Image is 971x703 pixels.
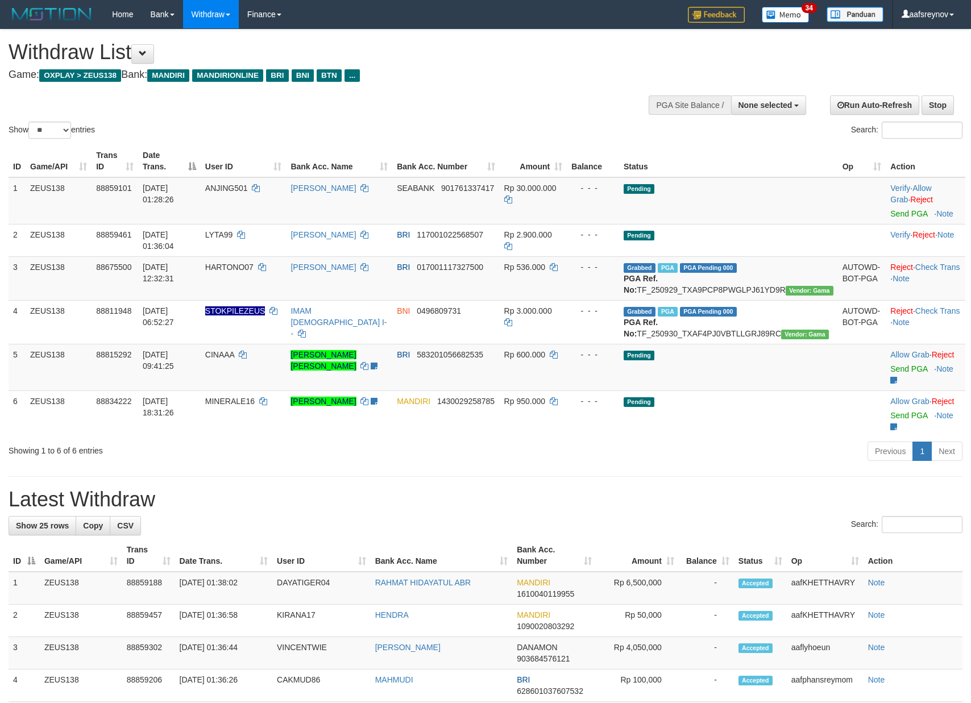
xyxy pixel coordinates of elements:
[96,397,131,406] span: 88834222
[571,229,615,240] div: - - -
[96,184,131,193] span: 88859101
[915,306,960,315] a: Check Trans
[838,145,886,177] th: Op: activate to sort column ascending
[868,578,885,587] a: Note
[890,350,929,359] a: Allow Grab
[504,230,552,239] span: Rp 2.900.000
[205,350,234,359] span: CINAAA
[138,145,201,177] th: Date Trans.: activate to sort column descending
[679,637,734,669] td: -
[738,579,773,588] span: Accepted
[893,274,910,283] a: Note
[9,440,396,456] div: Showing 1 to 6 of 6 entries
[731,95,807,115] button: None selected
[868,442,913,461] a: Previous
[838,256,886,300] td: AUTOWD-BOT-PGA
[39,69,121,82] span: OXPLAY > ZEUS138
[375,643,441,652] a: [PERSON_NAME]
[886,344,965,390] td: ·
[738,643,773,653] span: Accepted
[504,350,545,359] span: Rp 600.000
[9,6,95,23] img: MOTION_logo.png
[787,605,864,637] td: aafKHETTHAVRY
[175,572,272,605] td: [DATE] 01:38:02
[317,69,342,82] span: BTN
[936,411,953,420] a: Note
[890,364,927,373] a: Send PGA
[122,605,175,637] td: 88859457
[175,637,272,669] td: [DATE] 01:36:44
[504,184,557,193] span: Rp 30.000.000
[932,397,955,406] a: Reject
[375,578,471,587] a: RAHMAT HIDAYATUL ABR
[9,572,40,605] td: 1
[512,539,596,572] th: Bank Acc. Number: activate to sort column ascending
[291,397,356,406] a: [PERSON_NAME]
[864,539,962,572] th: Action
[28,122,71,139] select: Showentries
[417,230,483,239] span: Copy 117001022568507 to clipboard
[890,350,931,359] span: ·
[175,539,272,572] th: Date Trans.: activate to sort column ascending
[868,675,885,684] a: Note
[624,263,655,273] span: Grabbed
[9,539,40,572] th: ID: activate to sort column descending
[92,145,138,177] th: Trans ID: activate to sort column ascending
[886,145,965,177] th: Action
[143,350,174,371] span: [DATE] 09:41:25
[500,145,567,177] th: Amount: activate to sort column ascending
[291,306,387,338] a: IMAM [DEMOGRAPHIC_DATA] I--
[571,305,615,317] div: - - -
[272,605,371,637] td: KIRANA17
[16,521,69,530] span: Show 25 rows
[397,263,410,272] span: BRI
[345,69,360,82] span: ...
[26,224,92,256] td: ZEUS138
[787,637,864,669] td: aaflyhoeun
[890,306,913,315] a: Reject
[679,669,734,702] td: -
[688,7,745,23] img: Feedback.jpg
[143,230,174,251] span: [DATE] 01:36:04
[441,184,494,193] span: Copy 901761337417 to clipboard
[9,605,40,637] td: 2
[117,521,134,530] span: CSV
[787,669,864,702] td: aafphansreymom
[9,637,40,669] td: 3
[596,605,679,637] td: Rp 50,000
[680,263,737,273] span: PGA Pending
[786,286,833,296] span: Vendor URL: https://trx31.1velocity.biz
[932,350,955,359] a: Reject
[175,605,272,637] td: [DATE] 01:36:58
[205,306,265,315] span: Nama rekening ada tanda titik/strip, harap diedit
[192,69,263,82] span: MANDIRIONLINE
[802,3,817,13] span: 34
[83,521,103,530] span: Copy
[143,263,174,283] span: [DATE] 12:32:31
[26,300,92,344] td: ZEUS138
[517,643,558,652] span: DANAMON
[624,318,658,338] b: PGA Ref. No:
[291,184,356,193] a: [PERSON_NAME]
[96,263,131,272] span: 88675500
[292,69,314,82] span: BNI
[868,610,885,619] a: Note
[26,256,92,300] td: ZEUS138
[571,396,615,407] div: - - -
[619,300,838,344] td: TF_250930_TXAF4PJ0VBTLLGRJ89RC
[890,397,929,406] a: Allow Grab
[272,539,371,572] th: User ID: activate to sort column ascending
[571,182,615,194] div: - - -
[830,95,919,115] a: Run Auto-Refresh
[910,195,933,204] a: Reject
[397,184,434,193] span: SEABANK
[40,539,122,572] th: Game/API: activate to sort column ascending
[658,307,678,317] span: Marked by aafsreyleap
[96,230,131,239] span: 88859461
[504,263,545,272] span: Rp 536.000
[9,256,26,300] td: 3
[781,330,829,339] span: Vendor URL: https://trx31.1velocity.biz
[931,442,962,461] a: Next
[517,610,550,619] span: MANDIRI
[147,69,189,82] span: MANDIRI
